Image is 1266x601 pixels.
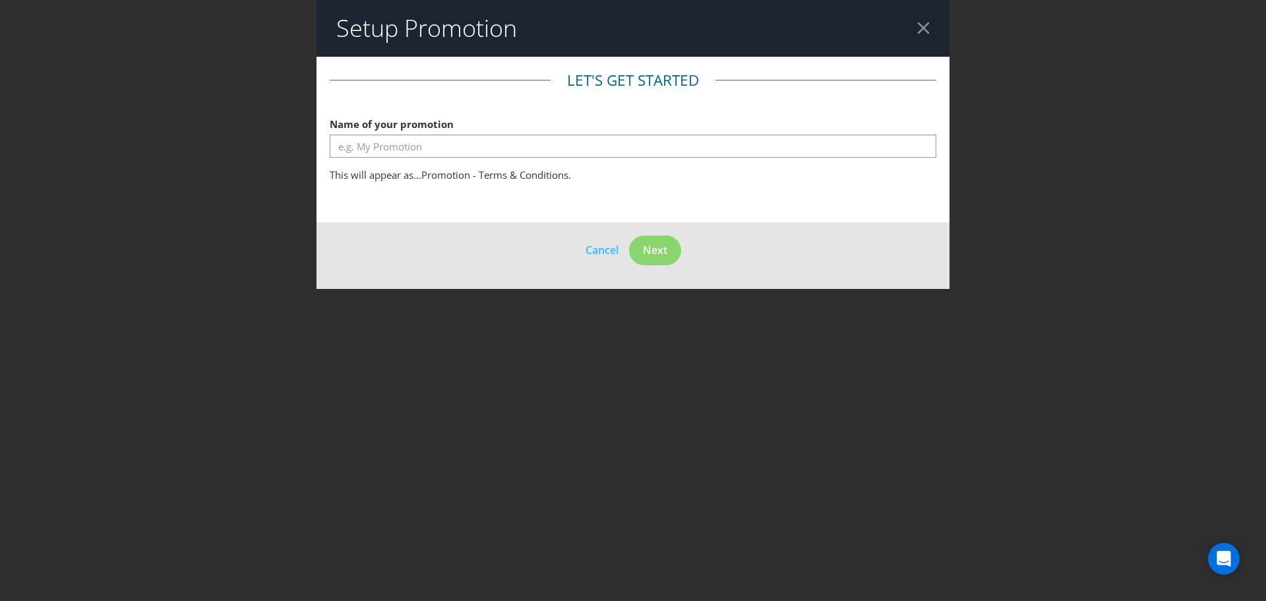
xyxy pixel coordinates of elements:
button: Next [629,236,681,265]
legend: Let's get started [551,70,715,91]
button: Cancel [585,241,619,259]
span: Next [643,243,667,257]
h2: Setup Promotion [336,15,517,42]
input: e.g. My Promotion [330,135,936,158]
span: Promotion - Terms & Conditions. [421,168,571,181]
span: ... [413,168,421,181]
span: Name of your promotion [330,117,454,131]
span: This will appear as [330,168,413,181]
div: Open Intercom Messenger [1208,543,1240,575]
span: Cancel [586,243,618,257]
